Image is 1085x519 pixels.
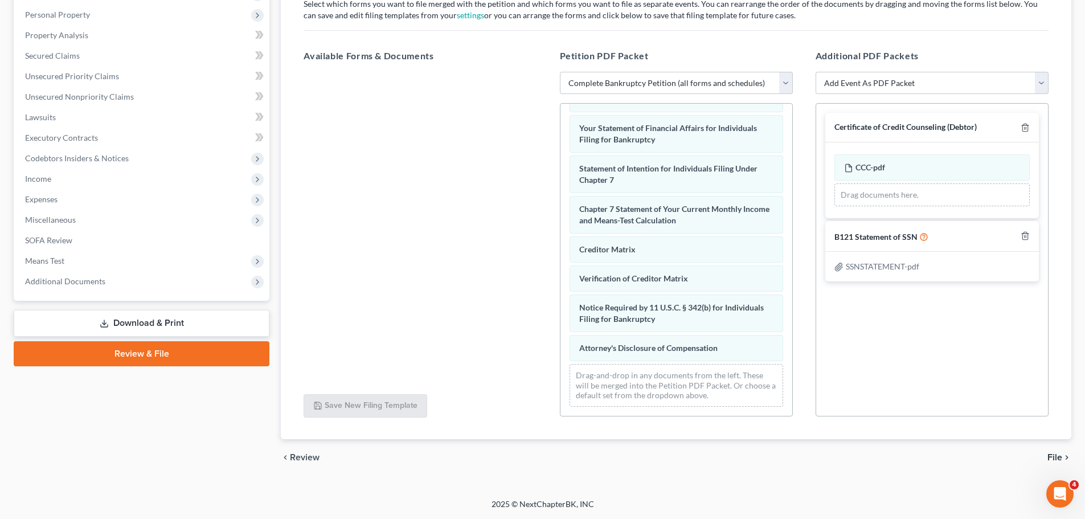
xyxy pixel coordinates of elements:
span: Miscellaneous [25,215,76,224]
span: Notice Required by 11 U.S.C. § 342(b) for Individuals Filing for Bankruptcy [579,303,764,324]
span: Your Statement of Financial Affairs for Individuals Filing for Bankruptcy [579,123,757,144]
a: Executory Contracts [16,128,269,148]
span: Executory Contracts [25,133,98,142]
a: Unsecured Nonpriority Claims [16,87,269,107]
a: SOFA Review [16,230,269,251]
span: Additional Documents [25,276,105,286]
span: Creditor Matrix [579,244,636,254]
span: Property Analysis [25,30,88,40]
span: Statement of Intention for Individuals Filing Under Chapter 7 [579,164,758,185]
span: Verification of Creditor Matrix [579,273,688,283]
span: Unsecured Nonpriority Claims [25,92,134,101]
span: Secured Claims [25,51,80,60]
i: chevron_right [1062,453,1071,462]
span: B121 Statement of SSN [834,232,918,242]
div: Drag documents here. [834,183,1030,206]
span: Unsecured Priority Claims [25,71,119,81]
div: Drag-and-drop in any documents from the left. These will be merged into the Petition PDF Packet. ... [570,364,783,407]
span: 4 [1070,480,1079,489]
div: 2025 © NextChapterBK, INC [218,498,867,519]
a: settings [457,10,484,20]
a: Review & File [14,341,269,366]
a: Secured Claims [16,46,269,66]
span: Income [25,174,51,183]
span: Personal Property [25,10,90,19]
a: Unsecured Priority Claims [16,66,269,87]
span: CCC-pdf [855,162,885,172]
h5: Additional PDF Packets [816,49,1049,63]
span: Certificate of Credit Counseling (Debtor) [834,122,977,132]
span: Codebtors Insiders & Notices [25,153,129,163]
span: Review [290,453,320,462]
iframe: Intercom live chat [1046,480,1074,508]
a: Download & Print [14,310,269,337]
span: SSNSTATEMENT-pdf [846,261,919,271]
span: Lawsuits [25,112,56,122]
button: Save New Filing Template [304,394,427,418]
a: Property Analysis [16,25,269,46]
i: chevron_left [281,453,290,462]
span: SOFA Review [25,235,72,245]
span: File [1047,453,1062,462]
h5: Available Forms & Documents [304,49,537,63]
button: chevron_left Review [281,453,331,462]
span: Means Test [25,256,64,265]
span: Attorney's Disclosure of Compensation [579,343,718,353]
span: Petition PDF Packet [560,50,649,61]
a: Lawsuits [16,107,269,128]
span: Expenses [25,194,58,204]
span: Chapter 7 Statement of Your Current Monthly Income and Means-Test Calculation [579,204,769,225]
